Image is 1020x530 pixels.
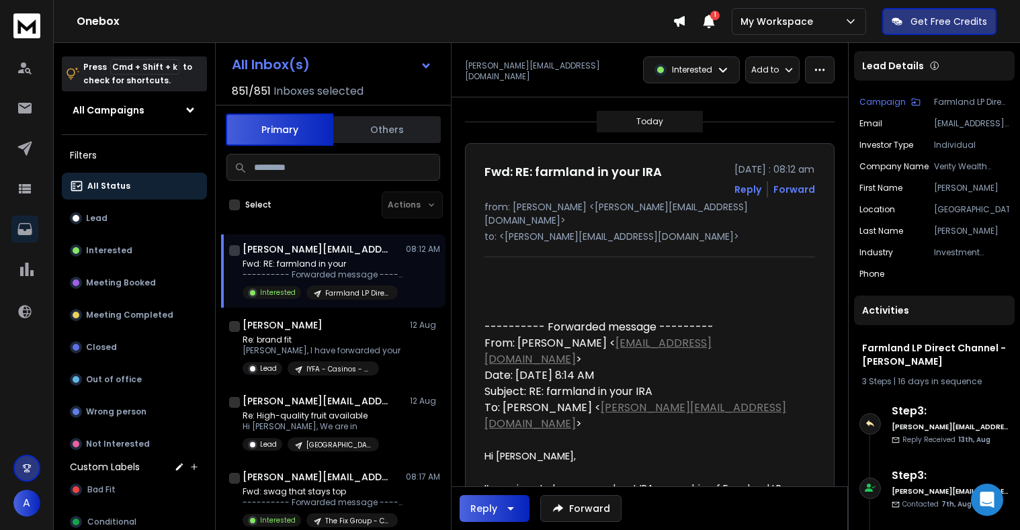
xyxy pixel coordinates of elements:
button: Reply [734,183,761,196]
button: Lead [62,205,207,232]
p: Email [859,118,882,129]
h3: Custom Labels [70,460,140,474]
span: 1 [710,11,720,20]
p: Interested [672,64,712,75]
div: Open Intercom Messenger [971,484,1003,516]
button: Bad Fit [62,476,207,503]
p: Company Name [859,161,929,172]
button: Reply [460,495,529,522]
button: Get Free Credits [882,8,996,35]
p: Meeting Booked [86,277,156,288]
p: Interested [260,515,296,525]
p: 08:12 AM [406,244,440,255]
p: Verity Wealth Advisors [934,161,1009,172]
a: [EMAIL_ADDRESS][DOMAIN_NAME] [484,335,712,367]
p: Phone [859,269,884,279]
p: Interested [260,288,296,298]
p: Investment Management [934,247,1009,258]
h1: Fwd: RE: farmland in your IRA [484,163,662,181]
div: From: [PERSON_NAME] < > [484,335,804,367]
button: Not Interested [62,431,207,457]
h1: [PERSON_NAME][EMAIL_ADDRESS][DOMAIN_NAME] [243,470,390,484]
p: Contacted [902,499,972,509]
span: Conditional [87,517,136,527]
p: Get Free Credits [910,15,987,28]
button: Interested [62,237,207,264]
h6: [PERSON_NAME][EMAIL_ADDRESS][DOMAIN_NAME] [892,422,1009,432]
p: Farmland LP Direct Channel - [PERSON_NAME] [934,97,1009,107]
h3: Filters [62,146,207,165]
p: First Name [859,183,902,193]
p: My Workspace [740,15,818,28]
p: [PERSON_NAME], I have forwarded your [243,345,400,356]
p: [GEOGRAPHIC_DATA] - [US_STATE] [306,440,371,450]
p: industry [859,247,893,258]
button: Out of office [62,366,207,393]
div: Subject: RE: farmland in your IRA [484,384,804,400]
p: Today [636,116,663,127]
p: Press to check for shortcuts. [83,60,192,87]
div: Date: [DATE] 8:14 AM [484,367,804,384]
p: to: <[PERSON_NAME][EMAIL_ADDRESS][DOMAIN_NAME]> [484,230,815,243]
button: Meeting Booked [62,269,207,296]
h1: [PERSON_NAME][EMAIL_ADDRESS][DOMAIN_NAME] [243,242,390,256]
label: Select [245,200,271,210]
div: | [862,376,1007,387]
p: ---------- Forwarded message --------- From: [PERSON_NAME], [243,497,404,508]
button: Others [333,115,441,144]
div: Reply [470,502,497,515]
button: Campaign [859,97,921,107]
button: All Campaigns [62,97,207,124]
span: 13th, Aug [958,435,990,445]
p: Lead [260,363,277,373]
p: 08:17 AM [406,472,440,482]
p: Investor Type [859,140,913,150]
p: [DATE] : 08:12 am [734,163,815,176]
p: [PERSON_NAME] [934,183,1009,193]
p: Campaign [859,97,906,107]
div: ---------- Forwarded message --------- [484,319,804,335]
p: Re: brand fit [243,335,400,345]
p: Out of office [86,374,142,385]
p: ---------- Forwarded message --------- From: [PERSON_NAME] [243,269,404,280]
p: Add to [751,64,779,75]
button: Forward [540,495,622,522]
p: Not Interested [86,439,150,449]
h1: All Campaigns [73,103,144,117]
h1: [PERSON_NAME][EMAIL_ADDRESS][DOMAIN_NAME] [243,394,390,408]
p: All Status [87,181,130,191]
span: 7th, Aug [941,499,972,509]
div: Activities [854,296,1015,325]
h1: Farmland LP Direct Channel - [PERSON_NAME] [862,341,1007,368]
h3: Inboxes selected [273,83,364,99]
span: 16 days in sequence [898,376,982,387]
span: Hi [PERSON_NAME], [484,449,576,463]
button: Closed [62,334,207,361]
p: [PERSON_NAME] [934,226,1009,236]
button: A [13,490,40,517]
p: Fwd: RE: farmland in your [243,259,404,269]
span: Bad Fit [87,484,116,495]
p: Re: High-quality fruit available [243,410,379,421]
p: 12 Aug [410,320,440,330]
button: All Inbox(s) [221,51,443,78]
button: Wrong person [62,398,207,425]
h1: [PERSON_NAME] [243,318,323,332]
p: Interested [86,245,132,256]
div: Forward [773,183,815,196]
a: [PERSON_NAME][EMAIL_ADDRESS][DOMAIN_NAME] [484,400,786,431]
button: Meeting Completed [62,302,207,328]
h6: Step 3 : [892,468,1009,484]
h1: Onebox [77,13,673,30]
p: Closed [86,342,117,353]
p: Meeting Completed [86,310,173,320]
img: logo [13,13,40,38]
h6: [PERSON_NAME][EMAIL_ADDRESS][DOMAIN_NAME] [892,486,1009,496]
p: Wrong person [86,406,146,417]
h6: Step 3 : [892,403,1009,419]
span: Cmd + Shift + k [110,59,179,75]
p: Lead [86,213,108,224]
p: Reply Received [902,435,990,445]
p: [GEOGRAPHIC_DATA] [934,204,1009,215]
